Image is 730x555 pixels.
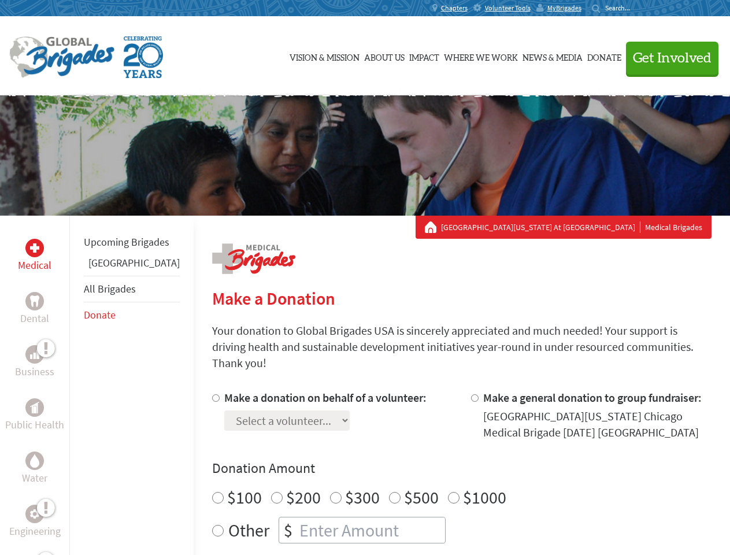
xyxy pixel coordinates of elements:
[25,398,44,417] div: Public Health
[547,3,581,13] span: MyBrigades
[444,27,518,85] a: Where We Work
[22,470,47,486] p: Water
[463,486,506,508] label: $1000
[441,221,640,233] a: [GEOGRAPHIC_DATA][US_STATE] At [GEOGRAPHIC_DATA]
[409,27,439,85] a: Impact
[485,3,531,13] span: Volunteer Tools
[84,308,116,321] a: Donate
[5,417,64,433] p: Public Health
[626,42,718,75] button: Get Involved
[30,295,39,306] img: Dental
[227,486,262,508] label: $100
[20,292,49,327] a: DentalDental
[212,288,712,309] h2: Make a Donation
[290,27,360,85] a: Vision & Mission
[15,364,54,380] p: Business
[345,486,380,508] label: $300
[286,486,321,508] label: $200
[364,27,405,85] a: About Us
[483,408,712,441] div: [GEOGRAPHIC_DATA][US_STATE] Chicago Medical Brigade [DATE] [GEOGRAPHIC_DATA]
[84,276,180,302] li: All Brigades
[124,36,163,78] img: Global Brigades Celebrating 20 Years
[30,350,39,359] img: Business
[30,243,39,253] img: Medical
[523,27,583,85] a: News & Media
[9,36,114,78] img: Global Brigades Logo
[84,255,180,276] li: Panama
[404,486,439,508] label: $500
[441,3,468,13] span: Chapters
[212,459,712,478] h4: Donation Amount
[25,345,44,364] div: Business
[30,402,39,413] img: Public Health
[212,243,295,274] img: logo-medical.png
[18,239,51,273] a: MedicalMedical
[605,3,638,12] input: Search...
[25,239,44,257] div: Medical
[88,256,180,269] a: [GEOGRAPHIC_DATA]
[20,310,49,327] p: Dental
[633,51,712,65] span: Get Involved
[297,517,445,543] input: Enter Amount
[425,221,702,233] div: Medical Brigades
[25,292,44,310] div: Dental
[587,27,621,85] a: Donate
[5,398,64,433] a: Public HealthPublic Health
[228,517,269,543] label: Other
[30,454,39,467] img: Water
[9,505,61,539] a: EngineeringEngineering
[84,235,169,249] a: Upcoming Brigades
[279,517,297,543] div: $
[30,509,39,519] img: Engineering
[25,505,44,523] div: Engineering
[25,452,44,470] div: Water
[22,452,47,486] a: WaterWater
[224,390,427,405] label: Make a donation on behalf of a volunteer:
[84,282,136,295] a: All Brigades
[483,390,702,405] label: Make a general donation to group fundraiser:
[84,302,180,328] li: Donate
[84,230,180,255] li: Upcoming Brigades
[18,257,51,273] p: Medical
[15,345,54,380] a: BusinessBusiness
[9,523,61,539] p: Engineering
[212,323,712,371] p: Your donation to Global Brigades USA is sincerely appreciated and much needed! Your support is dr...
